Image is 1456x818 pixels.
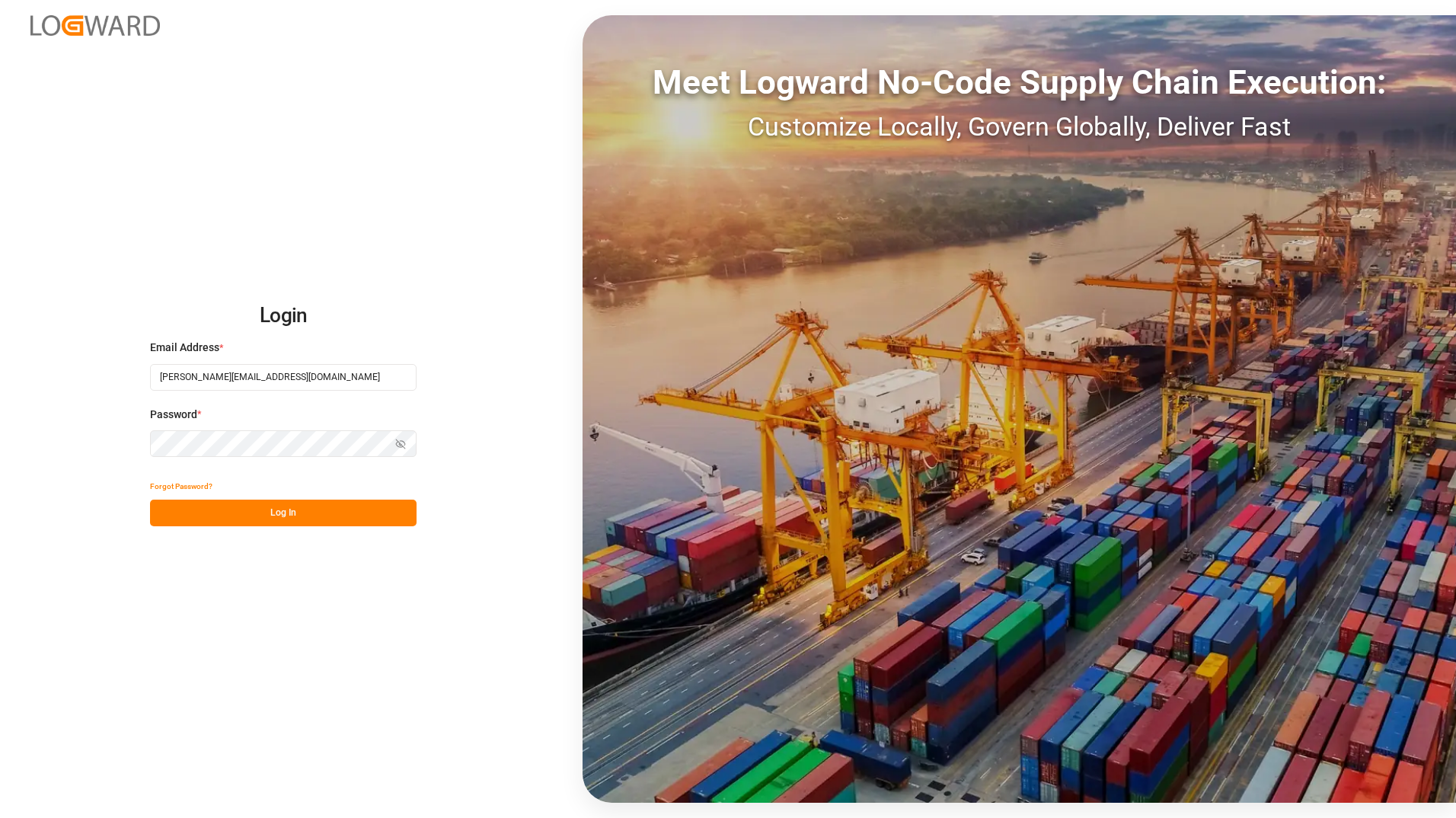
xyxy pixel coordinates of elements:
[150,292,417,340] h2: Login
[150,500,417,526] button: Log In
[150,364,417,391] input: Enter your email
[150,340,219,356] span: Email Address
[150,473,212,500] button: Forgot Password?
[583,107,1456,146] div: Customize Locally, Govern Globally, Deliver Fast
[583,57,1456,107] div: Meet Logward No-Code Supply Chain Execution:
[150,407,197,423] span: Password
[30,15,160,36] img: Logward_new_orange.png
